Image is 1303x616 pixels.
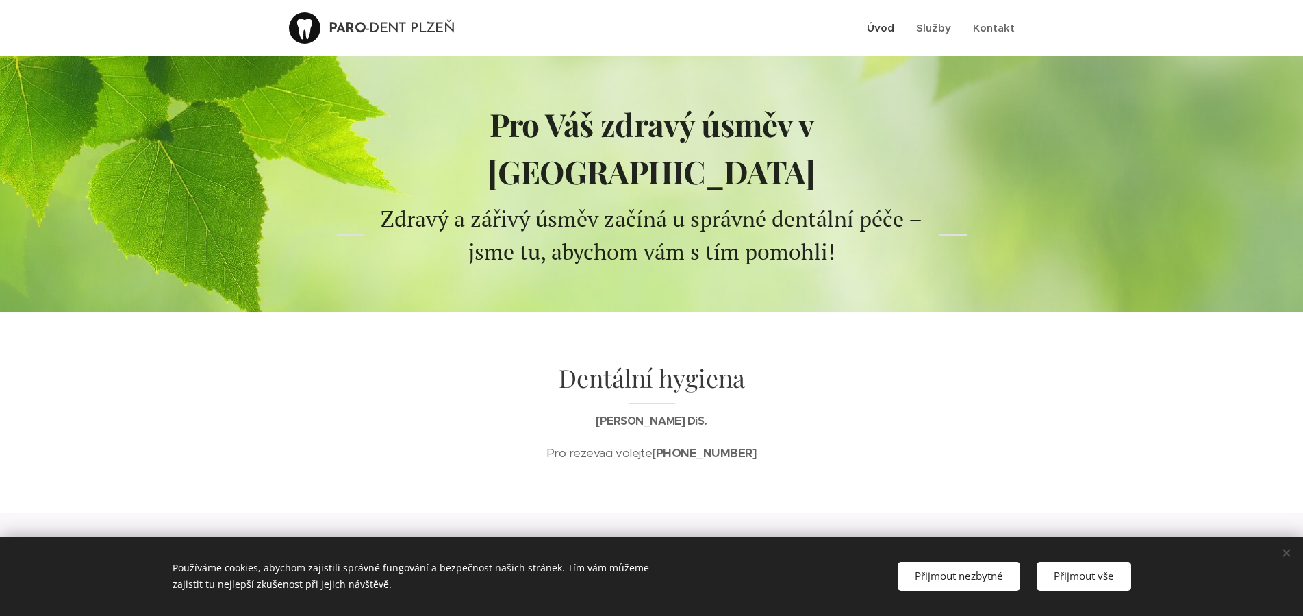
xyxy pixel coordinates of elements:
[867,21,894,34] span: Úvod
[173,550,700,602] div: Používáme cookies, abychom zajistili správné fungování a bezpečnost našich stránek. Tím vám můžem...
[973,21,1015,34] span: Kontakt
[916,21,951,34] span: Služby
[381,204,922,266] span: Zdravý a zářivý úsměv začíná u správné dentální péče – jsme tu, abychom vám s tím pomohli!
[488,103,815,193] strong: Pro Váš zdravý úsměv v [GEOGRAPHIC_DATA]
[863,11,1015,45] ul: Menu
[1054,569,1114,582] span: Přijmout vše
[596,414,707,428] strong: [PERSON_NAME] DiS.
[1037,562,1131,590] button: Přijmout vše
[378,362,926,405] h1: Dentální hygiena
[378,444,926,463] p: Pro rezevaci volejte
[652,445,757,460] strong: [PHONE_NUMBER]
[898,562,1020,590] button: Přijmout nezbytné
[915,569,1003,582] span: Přijmout nezbytné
